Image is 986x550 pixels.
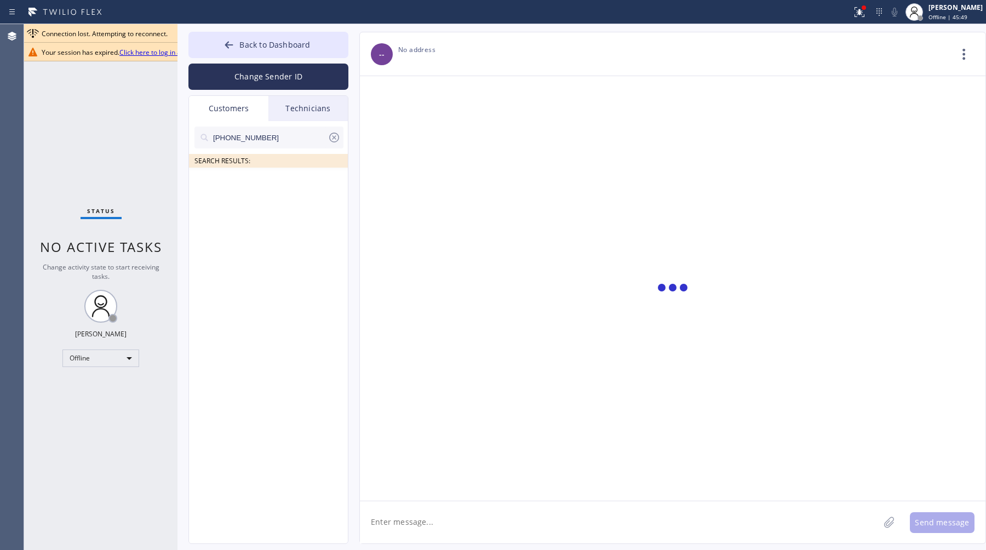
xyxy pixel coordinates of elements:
a: Click here to log in again [119,48,194,57]
div: Offline [62,350,139,367]
span: Your session has expired. [42,48,194,57]
div: [PERSON_NAME] [75,329,127,339]
button: Back to Dashboard [188,32,348,58]
div: Customers [189,96,268,121]
span: -- [379,48,385,61]
span: Status [87,207,115,215]
button: Mute [887,4,902,20]
span: Change activity state to start receiving tasks. [43,262,159,281]
span: SEARCH RESULTS: [194,156,250,165]
span: Back to Dashboard [239,39,310,50]
div: Technicians [268,96,348,121]
div: No address [398,43,435,56]
span: Offline | 45:49 [928,13,967,21]
button: Send message [910,512,974,533]
button: Change Sender ID [188,64,348,90]
span: Connection lost. Attempting to reconnect. [42,29,168,38]
div: [PERSON_NAME] [928,3,983,12]
input: Search [212,127,328,148]
span: No active tasks [40,238,162,256]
